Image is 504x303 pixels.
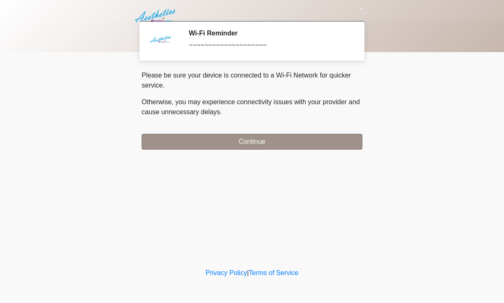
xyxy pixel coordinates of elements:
[189,29,350,37] h2: Wi-Fi Reminder
[220,108,222,115] span: .
[142,70,362,90] p: Please be sure your device is connected to a Wi-Fi Network for quicker service.
[148,29,173,54] img: Agent Avatar
[189,40,350,50] div: ~~~~~~~~~~~~~~~~~~~~
[142,134,362,150] button: Continue
[206,269,247,276] a: Privacy Policy
[249,269,298,276] a: Terms of Service
[133,6,179,25] img: Aesthetics by Emediate Cure Logo
[247,269,249,276] a: |
[142,97,362,117] p: Otherwise, you may experience connectivity issues with your provider and cause unnecessary delays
